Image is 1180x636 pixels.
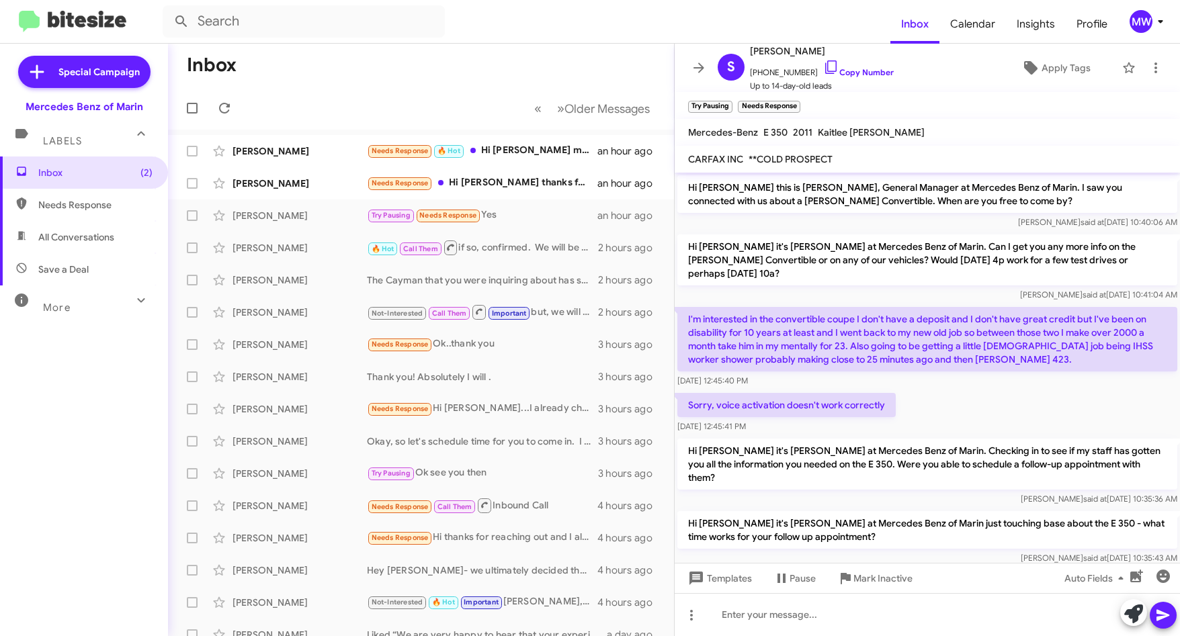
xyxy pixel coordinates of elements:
[1006,5,1066,44] a: Insights
[464,598,499,606] span: Important
[372,469,411,478] span: Try Pausing
[675,566,763,590] button: Templates
[233,467,367,480] div: [PERSON_NAME]
[598,370,663,383] div: 3 hours ago
[790,566,816,590] span: Pause
[1118,10,1165,33] button: MW
[1083,494,1107,504] span: said at
[58,65,140,79] span: Special Campaign
[597,144,663,158] div: an hour ago
[534,100,542,117] span: «
[598,338,663,351] div: 3 hours ago
[818,126,925,138] span: Kaitlee [PERSON_NAME]
[564,101,650,116] span: Older Messages
[372,146,429,155] span: Needs Response
[38,166,153,179] span: Inbox
[432,598,455,606] span: 🔥 Hot
[367,239,598,256] div: if so, confirmed. We will be expecting you at 2pm [DATE]. Thanks.
[750,59,894,79] span: [PHONE_NUMBER]
[437,146,460,155] span: 🔥 Hot
[763,126,788,138] span: E 350
[1130,10,1152,33] div: MW
[750,79,894,93] span: Up to 14-day-old leads
[685,566,752,590] span: Templates
[890,5,939,44] a: Inbox
[597,531,663,545] div: 4 hours ago
[38,198,153,212] span: Needs Response
[598,273,663,287] div: 2 hours ago
[437,502,472,511] span: Call Them
[367,465,598,481] div: Ok see you then
[233,435,367,448] div: [PERSON_NAME]
[677,421,746,431] span: [DATE] 12:45:41 PM
[1066,5,1118,44] span: Profile
[367,401,598,416] div: Hi [PERSON_NAME]...I already checked it out and I'm only interested in an S or GTS, thanks.
[372,502,429,511] span: Needs Response
[677,393,896,417] p: Sorry, voice activation doesn't work correctly
[823,67,894,77] a: Copy Number
[677,439,1177,490] p: Hi [PERSON_NAME] it's [PERSON_NAME] at Mercedes Benz of Marin. Checking in to see if my staff has...
[1042,56,1091,80] span: Apply Tags
[1054,566,1140,590] button: Auto Fields
[1018,217,1177,227] span: [PERSON_NAME] [DATE] 10:40:06 AM
[677,511,1177,549] p: Hi [PERSON_NAME] it's [PERSON_NAME] at Mercedes Benz of Marin just touching base about the E 350 ...
[372,244,394,253] span: 🔥 Hot
[432,309,467,318] span: Call Them
[233,177,367,190] div: [PERSON_NAME]
[372,340,429,349] span: Needs Response
[233,306,367,319] div: [PERSON_NAME]
[526,95,550,122] button: Previous
[163,5,445,38] input: Search
[750,43,894,59] span: [PERSON_NAME]
[727,56,735,78] span: S
[688,126,758,138] span: Mercedes-Benz
[597,499,663,512] div: 4 hours ago
[233,241,367,255] div: [PERSON_NAME]
[367,370,598,383] div: Thank you! Absolutely I will .
[738,101,800,113] small: Needs Response
[688,153,743,165] span: CARFAX INC
[598,241,663,255] div: 2 hours ago
[527,95,658,122] nav: Page navigation example
[419,211,476,220] span: Needs Response
[233,402,367,416] div: [PERSON_NAME]
[233,144,367,158] div: [PERSON_NAME]
[367,435,598,448] div: Okay, so let's schedule time for you to come in. I can show you multiple options: 1) buying your ...
[597,209,663,222] div: an hour ago
[372,179,429,187] span: Needs Response
[372,598,423,606] span: Not-Interested
[367,175,597,191] div: Hi [PERSON_NAME] thanks for the reach out. I have been working with [PERSON_NAME] on your team. I...
[677,307,1177,371] p: I'm interested in the convertible coupe I don't have a deposit and I don't have great credit but ...
[793,126,812,138] span: 2011
[598,306,663,319] div: 2 hours ago
[598,435,663,448] div: 3 hours ago
[688,101,732,113] small: Try Pausing
[1064,566,1129,590] span: Auto Fields
[372,404,429,413] span: Needs Response
[677,175,1177,213] p: Hi [PERSON_NAME] this is [PERSON_NAME], General Manager at Mercedes Benz of Marin. I saw you conn...
[233,209,367,222] div: [PERSON_NAME]
[1083,553,1107,563] span: said at
[597,177,663,190] div: an hour ago
[763,566,827,590] button: Pause
[372,211,411,220] span: Try Pausing
[233,499,367,512] div: [PERSON_NAME]
[677,234,1177,285] p: Hi [PERSON_NAME] it's [PERSON_NAME] at Mercedes Benz of Marin. Can I get you any more info on the...
[233,370,367,383] div: [PERSON_NAME]
[38,230,114,244] span: All Conversations
[749,153,833,165] span: **COLD PROSPECT
[492,309,527,318] span: Important
[403,244,438,253] span: Call Them
[372,309,423,318] span: Not-Interested
[43,135,82,147] span: Labels
[233,273,367,287] div: [PERSON_NAME]
[367,273,598,287] div: The Cayman that you were inquiring about has sold, unfortunately. check out our inventory on our ...
[1021,553,1177,563] span: [PERSON_NAME] [DATE] 10:35:43 AM
[557,100,564,117] span: »
[367,594,597,610] div: [PERSON_NAME], my name is [PERSON_NAME]. I am one of the managers at Mercedes-Benz of Marin. [PER...
[677,375,748,385] span: [DATE] 12:45:40 PM
[233,596,367,609] div: [PERSON_NAME]
[187,54,237,76] h1: Inbox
